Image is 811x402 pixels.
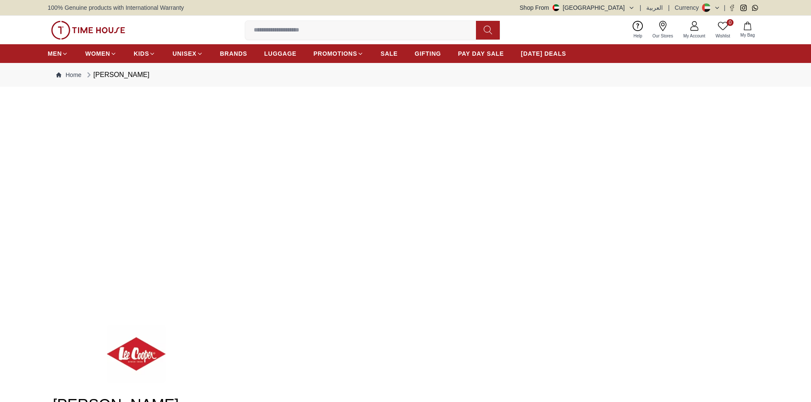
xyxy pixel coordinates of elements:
[630,33,646,39] span: Help
[458,46,504,61] a: PAY DAY SALE
[520,3,635,12] button: Shop From[GEOGRAPHIC_DATA]
[553,4,559,11] img: United Arab Emirates
[48,63,763,87] nav: Breadcrumb
[56,71,81,79] a: Home
[711,19,735,41] a: 0Wishlist
[107,325,166,383] img: ...
[640,3,642,12] span: |
[220,49,247,58] span: BRANDS
[649,33,676,39] span: Our Stores
[172,49,196,58] span: UNISEX
[752,5,758,11] a: Whatsapp
[134,46,155,61] a: KIDS
[172,46,203,61] a: UNISEX
[737,32,758,38] span: My Bag
[628,19,648,41] a: Help
[735,20,760,40] button: My Bag
[313,46,364,61] a: PROMOTIONS
[48,3,184,12] span: 100% Genuine products with International Warranty
[646,3,663,12] button: العربية
[727,19,734,26] span: 0
[264,46,297,61] a: LUGGAGE
[680,33,709,39] span: My Account
[521,49,566,58] span: [DATE] DEALS
[415,46,441,61] a: GIFTING
[415,49,441,58] span: GIFTING
[85,49,110,58] span: WOMEN
[264,49,297,58] span: LUGGAGE
[381,49,398,58] span: SALE
[313,49,357,58] span: PROMOTIONS
[48,49,62,58] span: MEN
[381,46,398,61] a: SALE
[85,70,149,80] div: [PERSON_NAME]
[729,5,735,11] a: Facebook
[648,19,678,41] a: Our Stores
[712,33,734,39] span: Wishlist
[48,46,68,61] a: MEN
[724,3,725,12] span: |
[48,95,763,345] img: ...
[740,5,747,11] a: Instagram
[134,49,149,58] span: KIDS
[458,49,504,58] span: PAY DAY SALE
[675,3,702,12] div: Currency
[668,3,670,12] span: |
[521,46,566,61] a: [DATE] DEALS
[51,21,125,40] img: ...
[220,46,247,61] a: BRANDS
[85,46,117,61] a: WOMEN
